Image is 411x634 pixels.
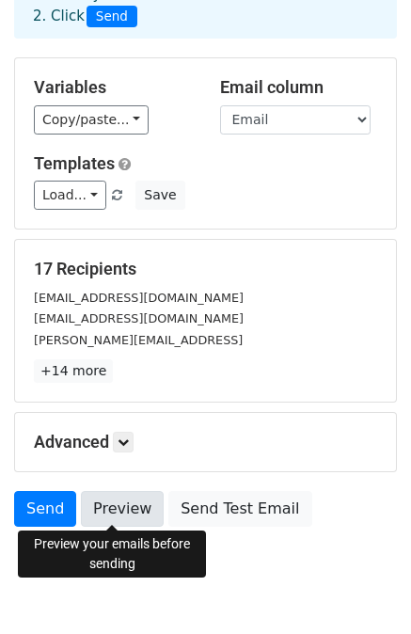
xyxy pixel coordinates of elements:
iframe: Chat Widget [317,544,411,634]
h5: Variables [34,77,192,98]
small: [PERSON_NAME][EMAIL_ADDRESS] [34,333,243,347]
small: [EMAIL_ADDRESS][DOMAIN_NAME] [34,291,244,305]
a: Templates [34,153,115,173]
span: Send [87,6,137,28]
a: Send Test Email [168,491,311,527]
div: Preview your emails before sending [18,531,206,578]
button: Save [135,181,184,210]
a: Send [14,491,76,527]
a: Preview [81,491,164,527]
a: Load... [34,181,106,210]
a: Copy/paste... [34,105,149,135]
h5: Advanced [34,432,377,452]
a: +14 more [34,359,113,383]
h5: 17 Recipients [34,259,377,279]
h5: Email column [220,77,378,98]
small: [EMAIL_ADDRESS][DOMAIN_NAME] [34,311,244,325]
